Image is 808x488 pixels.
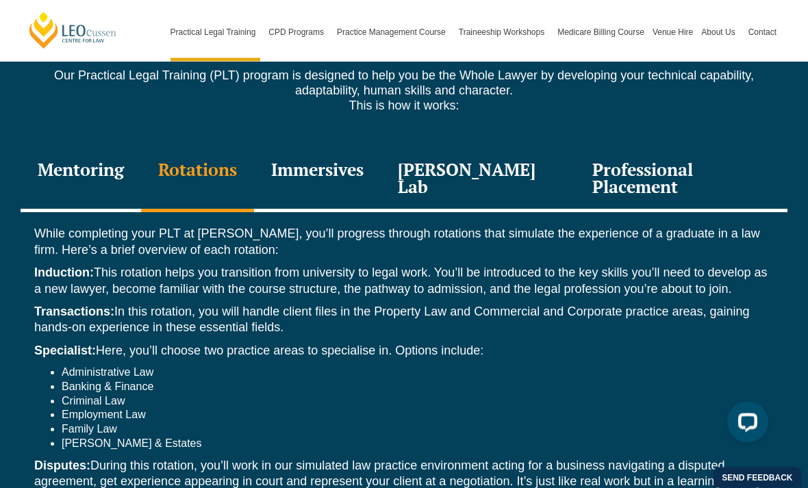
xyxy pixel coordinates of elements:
div: Professional Placement [575,148,787,213]
li: Criminal Law [62,395,774,409]
a: Practice Management Course [333,3,455,62]
div: [PERSON_NAME] Lab [381,148,575,213]
iframe: LiveChat chat widget [716,396,774,454]
strong: Specialist: [34,344,96,358]
a: Practical Legal Training [166,3,265,62]
strong: Transactions: [34,305,114,319]
a: Contact [744,3,781,62]
div: Mentoring [21,148,141,213]
a: CPD Programs [264,3,333,62]
p: This rotation helps you transition from university to legal work. You’ll be introduced to the key... [34,266,774,298]
a: Medicare Billing Course [553,3,648,62]
li: Family Law [62,423,774,437]
li: Employment Law [62,409,774,423]
a: [PERSON_NAME] Centre for Law [27,11,118,50]
p: Our Practical Legal Training (PLT) program is designed to help you be the Whole Lawyer by develop... [21,68,787,114]
div: Rotations [141,148,254,213]
a: Traineeship Workshops [455,3,553,62]
p: Here, you’ll choose two practice areas to specialise in. Options include: [34,344,774,359]
li: Administrative Law [62,366,774,381]
div: Immersives [254,148,381,213]
li: Banking & Finance [62,381,774,395]
a: About Us [697,3,744,62]
strong: Induction: [34,266,94,280]
p: In this rotation, you will handle client files in the Property Law and Commercial and Corporate p... [34,305,774,337]
strong: Disputes: [34,459,90,473]
p: While completing your PLT at [PERSON_NAME], you’ll progress through rotations that simulate the e... [34,227,774,259]
li: [PERSON_NAME] & Estates [62,437,774,452]
a: Venue Hire [648,3,697,62]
